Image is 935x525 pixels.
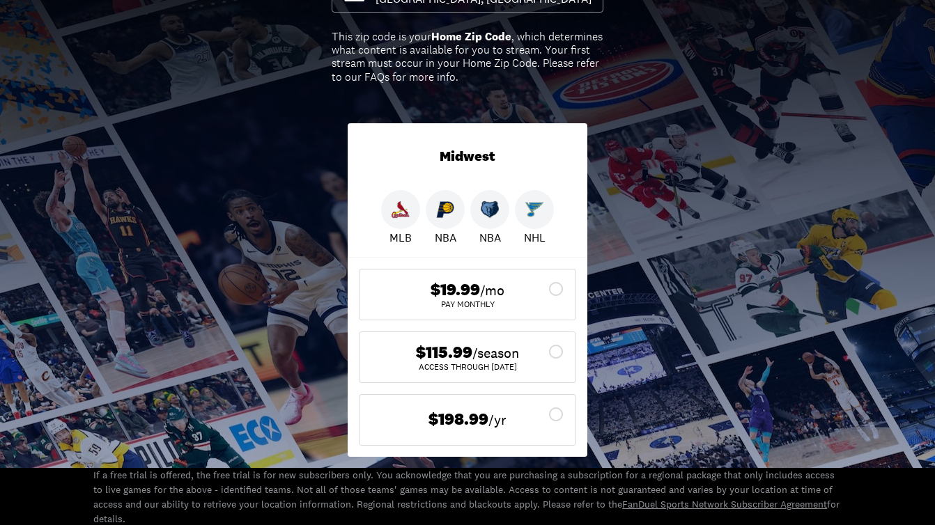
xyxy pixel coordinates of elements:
[481,201,499,219] img: Grizzlies
[472,343,519,363] span: /season
[371,363,564,371] div: ACCESS THROUGH [DATE]
[389,229,412,246] p: MLB
[431,29,511,44] b: Home Zip Code
[431,280,480,300] span: $19.99
[479,229,501,246] p: NBA
[348,123,587,190] div: Midwest
[332,30,603,84] div: This zip code is your , which determines what content is available for you to stream. Your first ...
[488,410,507,430] span: /yr
[416,343,472,363] span: $115.99
[525,201,543,219] img: Blues
[392,201,410,219] img: Cardinals
[428,409,488,430] span: $198.99
[436,201,454,219] img: Pacers
[622,498,827,510] a: FanDuel Sports Network Subscriber Agreement
[524,229,546,246] p: NHL
[480,281,504,300] span: /mo
[435,229,456,246] p: NBA
[371,300,564,308] div: Pay Monthly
